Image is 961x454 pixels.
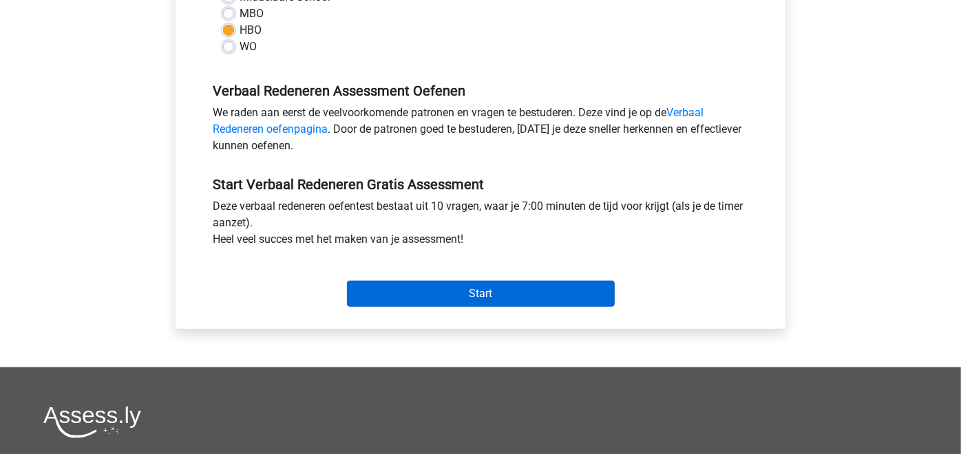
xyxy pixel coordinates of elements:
[240,6,264,22] label: MBO
[202,105,759,160] div: We raden aan eerst de veelvoorkomende patronen en vragen te bestuderen. Deze vind je op de . Door...
[213,83,748,99] h5: Verbaal Redeneren Assessment Oefenen
[202,198,759,253] div: Deze verbaal redeneren oefentest bestaat uit 10 vragen, waar je 7:00 minuten de tijd voor krijgt ...
[240,39,257,55] label: WO
[213,176,748,193] h5: Start Verbaal Redeneren Gratis Assessment
[43,406,141,438] img: Assessly logo
[347,281,615,307] input: Start
[240,22,262,39] label: HBO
